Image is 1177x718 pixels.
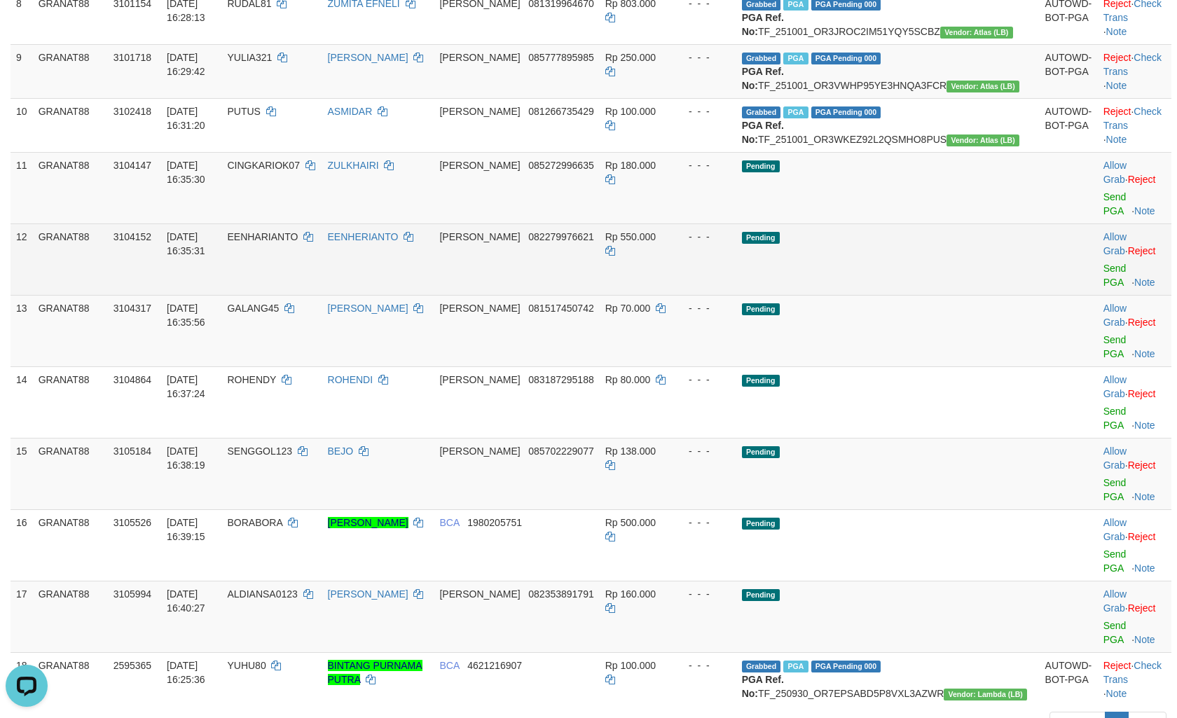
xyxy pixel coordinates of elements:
span: Pending [742,232,780,244]
a: Reject [1103,660,1131,671]
a: BEJO [328,446,354,457]
span: Marked by bgndany [783,661,808,672]
td: AUTOWD-BOT-PGA [1040,98,1098,152]
span: Rp 138.000 [605,446,656,457]
a: Note [1106,80,1127,91]
a: Note [1134,634,1155,645]
td: · [1098,581,1171,652]
a: Allow Grab [1103,588,1127,614]
a: Reject [1128,460,1156,471]
a: Allow Grab [1103,446,1127,471]
td: TF_251001_OR3VWHP95YE3HNQA3FCR [736,44,1040,98]
span: [PERSON_NAME] [439,52,520,63]
span: 3105994 [113,588,152,600]
span: Rp 70.000 [605,303,651,314]
span: Pending [742,303,780,315]
span: Copy 4621216907 to clipboard [467,660,522,671]
div: - - - [677,301,731,315]
span: Rp 500.000 [605,517,656,528]
span: PGA Pending [811,53,881,64]
a: Reject [1103,52,1131,63]
span: Rp 80.000 [605,374,651,385]
span: BCA [439,660,459,671]
a: Send PGA [1103,263,1127,288]
td: 10 [11,98,33,152]
span: Copy 082353891791 to clipboard [528,588,593,600]
td: AUTOWD-BOT-PGA [1040,44,1098,98]
div: - - - [677,158,731,172]
span: Rp 250.000 [605,52,656,63]
span: Grabbed [742,661,781,672]
span: Vendor URL: https://dashboard.q2checkout.com/secure [944,689,1027,700]
a: Note [1134,205,1155,216]
span: [PERSON_NAME] [439,231,520,242]
span: EENHARIANTO [227,231,298,242]
a: Note [1134,348,1155,359]
a: Note [1134,562,1155,574]
td: GRANAT88 [33,438,108,509]
b: PGA Ref. No: [742,12,784,37]
a: Check Trans [1103,660,1162,685]
div: - - - [677,516,731,530]
a: Note [1106,26,1127,37]
td: TF_251001_OR3WKEZ92L2QSMHO8PUS [736,98,1040,152]
a: ZULKHAIRI [328,160,379,171]
td: 9 [11,44,33,98]
span: Copy 085272996635 to clipboard [528,160,593,171]
a: [PERSON_NAME] [328,588,408,600]
td: GRANAT88 [33,98,108,152]
span: Rp 550.000 [605,231,656,242]
span: Rp 180.000 [605,160,656,171]
a: Reject [1128,174,1156,185]
span: 3104152 [113,231,152,242]
div: - - - [677,373,731,387]
td: GRANAT88 [33,366,108,438]
span: Copy 081266735429 to clipboard [528,106,593,117]
span: [DATE] 16:37:24 [167,374,205,399]
span: Copy 085702229077 to clipboard [528,446,593,457]
td: · · [1098,98,1171,152]
td: · [1098,509,1171,581]
td: TF_250930_OR7EPSABD5P8VXL3AZWR [736,652,1040,706]
div: - - - [677,444,731,458]
span: Pending [742,589,780,601]
span: 3104864 [113,374,152,385]
span: Pending [742,160,780,172]
a: Allow Grab [1103,231,1127,256]
span: [DATE] 16:31:20 [167,106,205,131]
span: [DATE] 16:25:36 [167,660,205,685]
span: Copy 083187295188 to clipboard [528,374,593,385]
b: PGA Ref. No: [742,66,784,91]
span: Copy 081517450742 to clipboard [528,303,593,314]
span: · [1103,231,1128,256]
td: 16 [11,509,33,581]
a: Reject [1128,531,1156,542]
a: Reject [1128,317,1156,328]
a: EENHERIANTO [328,231,399,242]
span: 3102418 [113,106,152,117]
a: ASMIDAR [328,106,373,117]
span: · [1103,446,1128,471]
td: · [1098,366,1171,438]
span: · [1103,588,1128,614]
a: [PERSON_NAME] [328,517,408,528]
span: Rp 100.000 [605,660,656,671]
b: PGA Ref. No: [742,674,784,699]
span: 3104147 [113,160,152,171]
a: ROHENDI [328,374,373,385]
a: BINTANG PURNAMA PUTRA [328,660,422,685]
td: GRANAT88 [33,295,108,366]
span: 3104317 [113,303,152,314]
span: [PERSON_NAME] [439,446,520,457]
a: Allow Grab [1103,374,1127,399]
a: Reject [1128,602,1156,614]
td: 17 [11,581,33,652]
td: · · [1098,44,1171,98]
a: Allow Grab [1103,517,1127,542]
div: - - - [677,104,731,118]
span: Marked by bgndedek [783,106,808,118]
a: Send PGA [1103,334,1127,359]
span: SENGGOL123 [227,446,292,457]
div: - - - [677,230,731,244]
span: 3105184 [113,446,152,457]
